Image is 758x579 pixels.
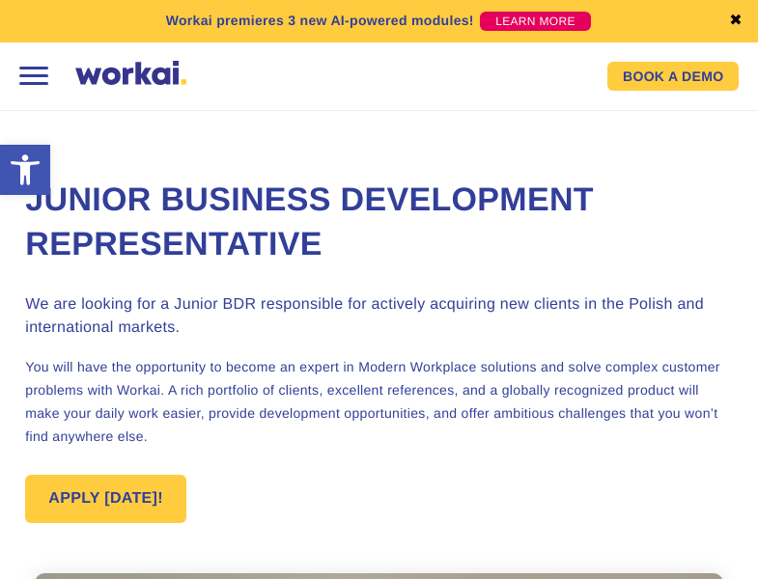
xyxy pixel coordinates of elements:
strong: Junior Business Development Representative [25,181,594,262]
a: BOOK A DEMO [607,62,739,91]
h3: We are looking for a Junior BDR responsible for actively acquiring new clients in the Polish and ... [25,293,732,340]
a: APPLY [DATE]! [25,475,186,523]
a: ✖ [729,14,743,29]
p: Workai premieres 3 new AI-powered modules! [166,11,474,31]
span: You will have the opportunity to become an expert in Modern Workplace solutions and solve complex... [25,359,720,444]
a: LEARN MORE [480,12,591,31]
